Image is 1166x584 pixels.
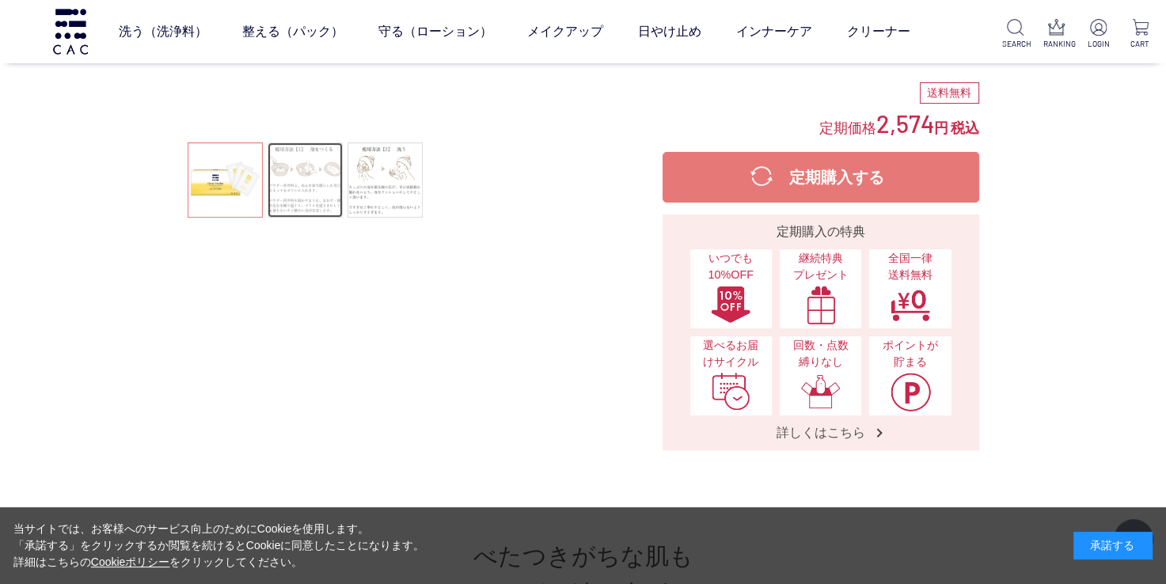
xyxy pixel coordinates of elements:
[1002,38,1029,50] p: SEARCH
[890,372,931,411] img: ポイントが貯まる
[1043,19,1070,50] a: RANKING
[890,285,931,324] img: 全国一律送料無料
[51,9,90,54] img: logo
[736,9,812,54] a: インナーケア
[710,285,751,324] img: いつでも10%OFF
[13,521,425,571] div: 当サイトでは、お客様へのサービス向上のためにCookieを使用します。 「承諾する」をクリックするか閲覧を続けるとCookieに同意したことになります。 詳細はこちらの をクリックしてください。
[877,250,943,284] span: 全国一律 送料無料
[638,9,701,54] a: 日やけ止め
[1126,19,1153,50] a: CART
[119,9,207,54] a: 洗う（洗浄料）
[663,214,979,450] a: 定期購入の特典 いつでも10%OFFいつでも10%OFF 継続特典プレゼント継続特典プレゼント 全国一律送料無料全国一律送料無料 選べるお届けサイクル選べるお届けサイクル 回数・点数縛りなし回数...
[1002,19,1029,50] a: SEARCH
[800,372,841,411] img: 回数・点数縛りなし
[800,285,841,324] img: 継続特典プレゼント
[698,337,764,371] span: 選べるお届けサイクル
[951,120,979,136] span: 税込
[1085,19,1112,50] a: LOGIN
[242,9,344,54] a: 整える（パック）
[876,108,934,138] span: 2,574
[847,9,910,54] a: クリーナー
[1073,532,1153,559] div: 承諾する
[91,556,170,568] a: Cookieポリシー
[698,250,764,284] span: いつでも10%OFF
[527,9,603,54] a: メイクアップ
[663,152,979,203] button: 定期購入する
[1126,38,1153,50] p: CART
[920,82,979,104] div: 送料無料
[710,372,751,411] img: 選べるお届けサイクル
[788,250,853,284] span: 継続特典 プレゼント
[934,120,948,136] span: 円
[761,424,881,441] span: 詳しくはこちら
[788,337,853,371] span: 回数・点数縛りなし
[877,337,943,371] span: ポイントが貯まる
[1043,38,1070,50] p: RANKING
[1085,38,1112,50] p: LOGIN
[378,9,492,54] a: 守る（ローション）
[669,222,973,241] div: 定期購入の特典
[819,119,876,136] span: 定期価格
